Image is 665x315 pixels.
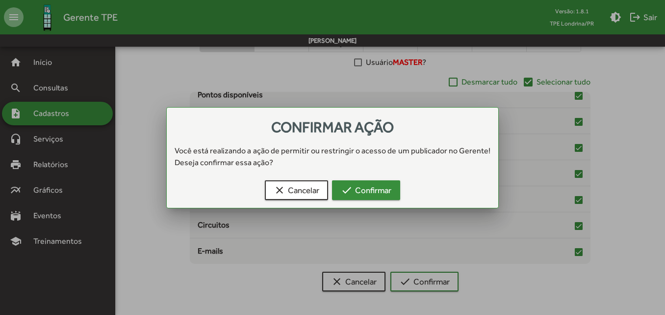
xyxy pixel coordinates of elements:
span: Cancelar [274,181,319,199]
span: Confirmar [341,181,391,199]
mat-icon: clear [274,184,285,196]
div: Você está realizando a ação de permitir ou restringir o acesso de um publicador no Gerente! Desej... [167,145,498,169]
mat-icon: check [341,184,353,196]
span: Confirmar ação [271,118,394,136]
button: Confirmar [332,180,400,200]
button: Cancelar [265,180,328,200]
